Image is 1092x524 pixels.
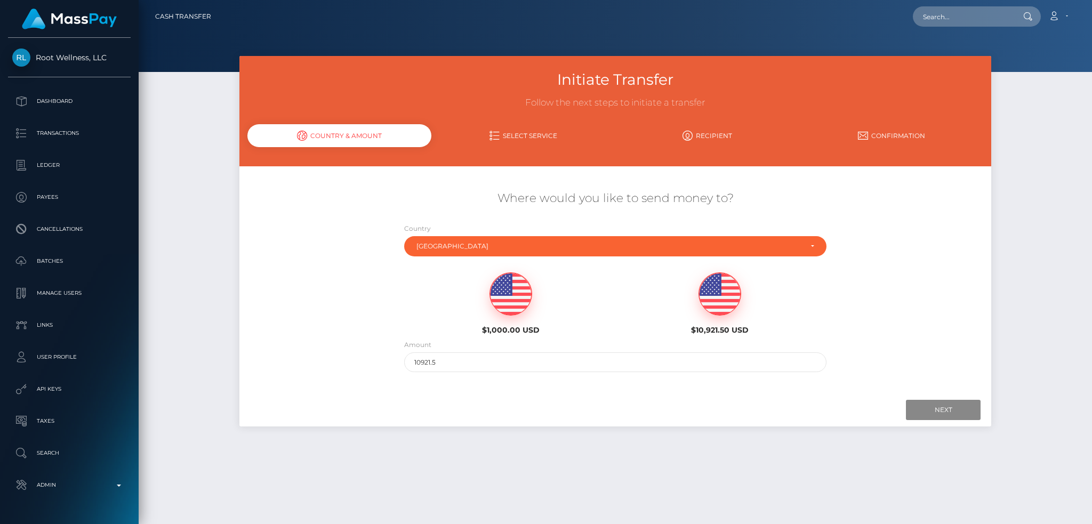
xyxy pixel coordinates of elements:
[22,9,117,29] img: MassPay Logo
[615,126,799,145] a: Recipient
[490,273,532,316] img: USD.png
[623,326,816,335] h6: $10,921.50 USD
[12,317,126,333] p: Links
[906,400,981,420] input: Next
[247,96,983,109] h3: Follow the next steps to initiate a transfer
[8,408,131,434] a: Taxes
[414,326,607,335] h6: $1,000.00 USD
[247,124,431,147] div: Country & Amount
[699,273,741,316] img: USD.png
[12,221,126,237] p: Cancellations
[12,49,30,67] img: Root Wellness, LLC
[12,157,126,173] p: Ledger
[8,376,131,402] a: API Keys
[404,236,827,256] button: United Kingdom
[8,216,131,243] a: Cancellations
[8,184,131,211] a: Payees
[247,69,983,90] h3: Initiate Transfer
[12,285,126,301] p: Manage Users
[8,88,131,115] a: Dashboard
[799,126,983,145] a: Confirmation
[12,253,126,269] p: Batches
[913,6,1013,27] input: Search...
[12,93,126,109] p: Dashboard
[431,126,615,145] a: Select Service
[247,190,983,207] h5: Where would you like to send money to?
[12,381,126,397] p: API Keys
[404,224,431,233] label: Country
[12,445,126,461] p: Search
[12,477,126,493] p: Admin
[12,125,126,141] p: Transactions
[404,352,827,372] input: Amount to send in USD (Maximum: 10921.5)
[8,440,131,466] a: Search
[12,413,126,429] p: Taxes
[12,349,126,365] p: User Profile
[155,5,211,28] a: Cash Transfer
[8,344,131,370] a: User Profile
[8,248,131,275] a: Batches
[8,120,131,147] a: Transactions
[8,312,131,338] a: Links
[8,152,131,179] a: Ledger
[12,189,126,205] p: Payees
[8,53,131,62] span: Root Wellness, LLC
[416,242,802,251] div: [GEOGRAPHIC_DATA]
[8,472,131,498] a: Admin
[404,340,431,350] label: Amount
[8,280,131,307] a: Manage Users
